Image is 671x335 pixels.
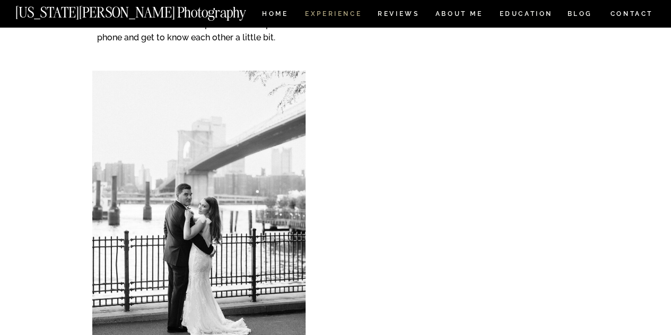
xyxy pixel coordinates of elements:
[15,5,282,14] a: [US_STATE][PERSON_NAME] Photography
[305,11,361,20] a: Experience
[435,11,483,20] a: ABOUT ME
[609,8,653,20] a: CONTACT
[378,11,417,20] a: REVIEWS
[567,11,592,20] a: BLOG
[498,11,554,20] a: EDUCATION
[260,11,290,20] a: HOME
